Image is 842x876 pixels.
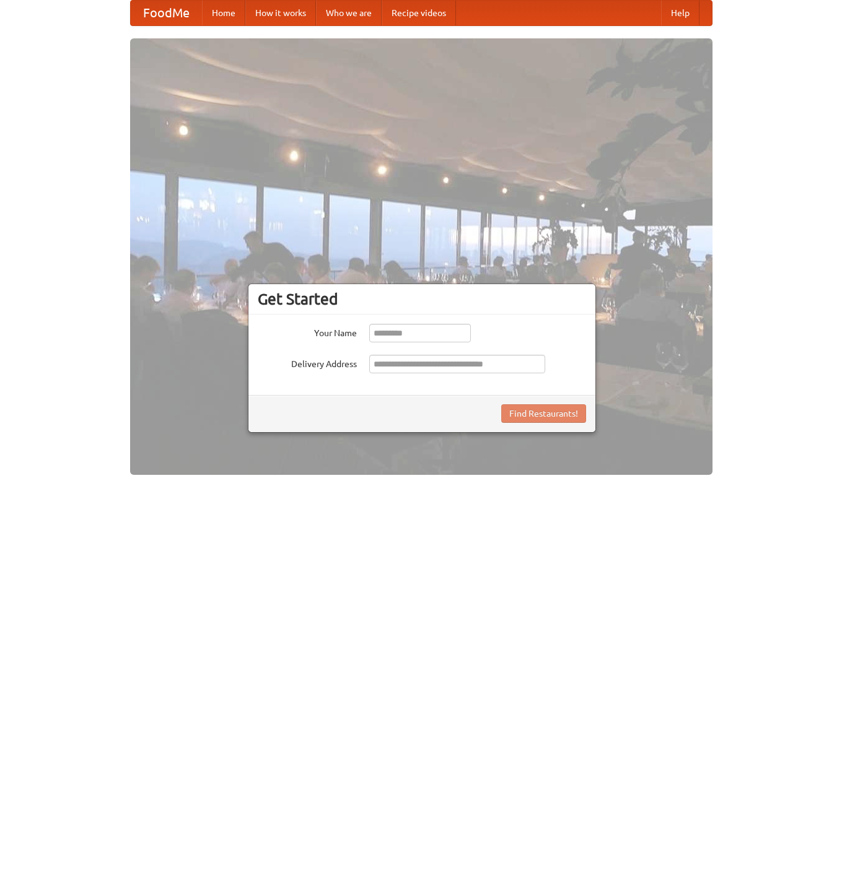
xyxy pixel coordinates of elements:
[316,1,382,25] a: Who we are
[131,1,202,25] a: FoodMe
[501,404,586,423] button: Find Restaurants!
[245,1,316,25] a: How it works
[258,355,357,370] label: Delivery Address
[258,290,586,308] h3: Get Started
[382,1,456,25] a: Recipe videos
[202,1,245,25] a: Home
[258,324,357,339] label: Your Name
[661,1,699,25] a: Help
